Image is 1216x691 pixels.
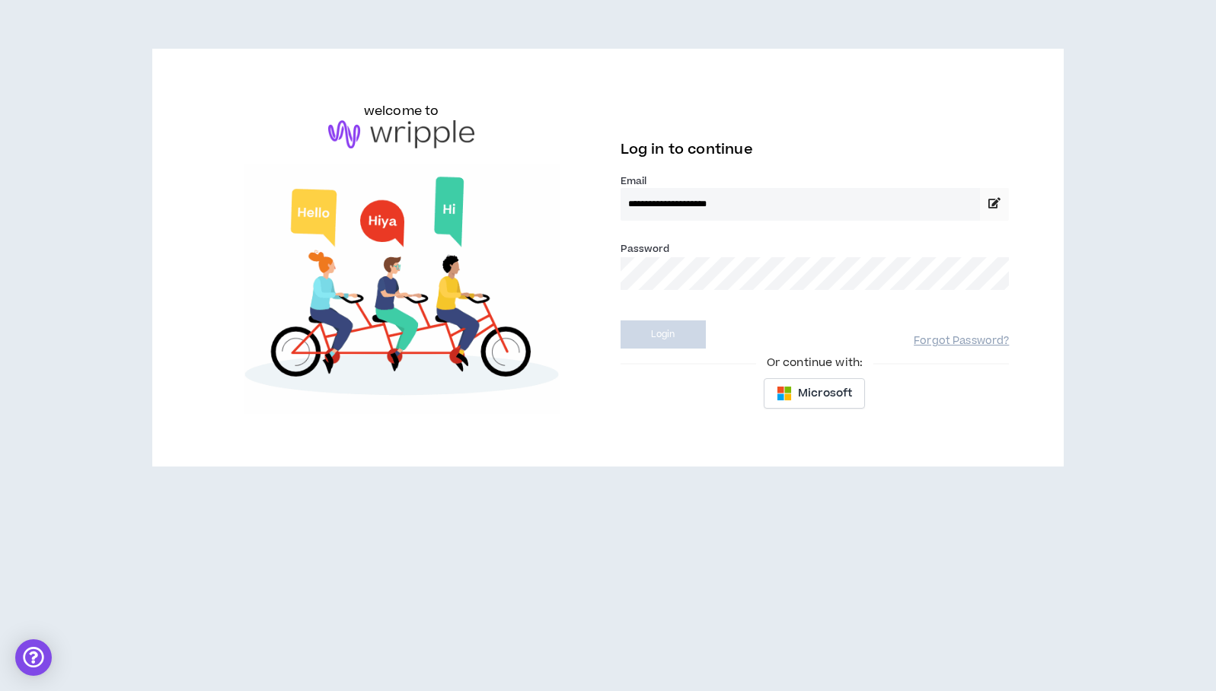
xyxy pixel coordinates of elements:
[914,334,1009,349] a: Forgot Password?
[621,140,753,159] span: Log in to continue
[15,639,52,676] div: Open Intercom Messenger
[207,164,596,413] img: Welcome to Wripple
[756,355,873,371] span: Or continue with:
[364,102,439,120] h6: welcome to
[798,385,852,402] span: Microsoft
[328,120,474,149] img: logo-brand.png
[621,242,670,256] label: Password
[621,174,1010,188] label: Email
[764,378,865,409] button: Microsoft
[621,320,706,349] button: Login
